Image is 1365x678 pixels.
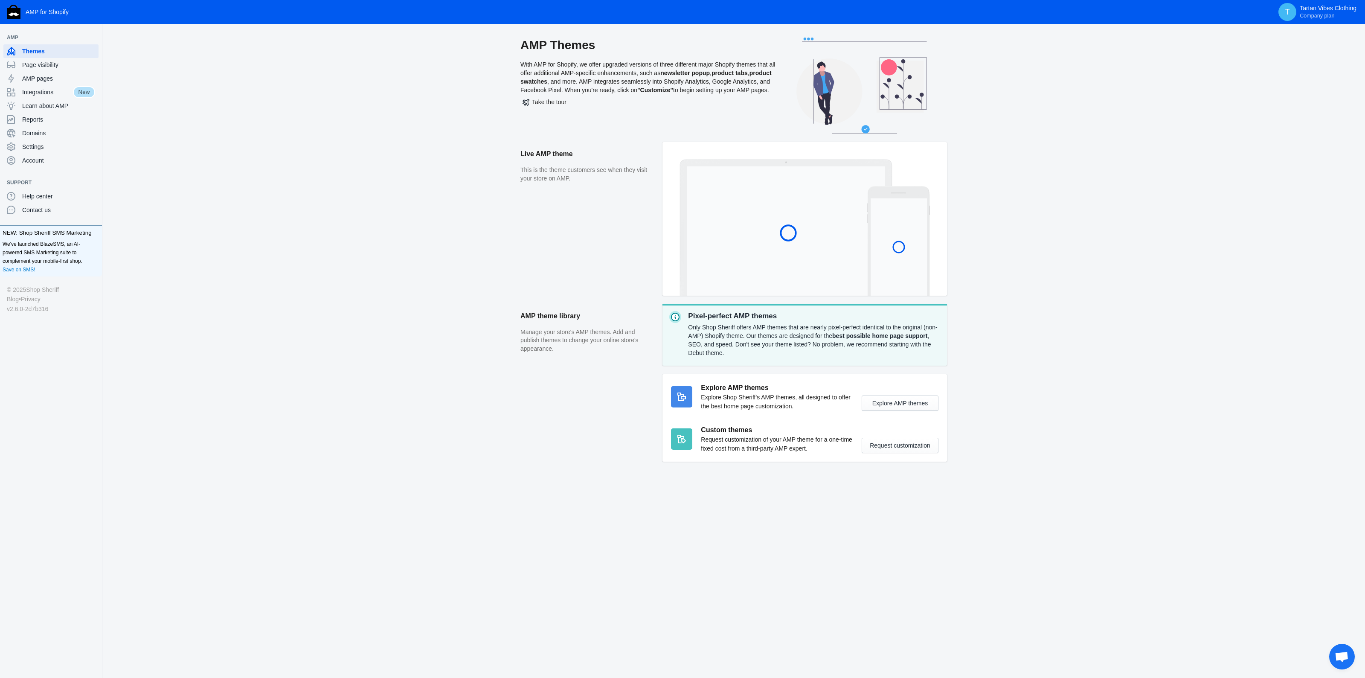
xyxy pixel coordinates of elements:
div: © 2025 [7,285,95,294]
button: Add a sales channel [87,36,100,39]
div: v2.6.0-2d7b316 [7,304,95,314]
b: product tabs [712,70,748,76]
a: Privacy [21,294,41,304]
a: Settings [3,140,99,154]
span: New [73,86,95,98]
a: Contact us [3,203,99,217]
h3: Custom themes [701,425,853,435]
a: IntegrationsNew [3,85,99,99]
h2: AMP theme library [520,304,654,328]
a: Blog [7,294,19,304]
span: T [1283,8,1292,16]
div: Only Shop Sheriff offers AMP themes that are nearly pixel-perfect identical to the original (non-... [688,321,940,359]
span: Help center [22,192,95,201]
button: Explore AMP themes [862,396,938,411]
span: Themes [22,47,95,55]
button: Add a sales channel [87,181,100,184]
b: product swatches [520,70,772,85]
h2: Live AMP theme [520,142,654,166]
span: AMP for Shopify [26,9,69,15]
span: Take the tour [523,99,566,105]
span: Reports [22,115,95,124]
span: Integrations [22,88,73,96]
b: "Customize" [637,87,673,93]
h3: Explore AMP themes [701,383,853,393]
span: Learn about AMP [22,102,95,110]
a: Account [3,154,99,167]
p: Request customization of your AMP theme for a one-time fixed cost from a third-party AMP expert. [701,435,853,453]
div: • [7,294,95,304]
a: Save on SMS! [3,265,35,274]
p: Manage your store's AMP themes. Add and publish themes to change your online store's appearance. [520,328,654,353]
span: AMP pages [22,74,95,83]
a: Learn about AMP [3,99,99,113]
p: This is the theme customers see when they visit your store on AMP. [520,166,654,183]
button: Request customization [862,438,938,453]
div: Open chat [1329,644,1355,669]
img: Shop Sheriff Logo [7,5,20,19]
div: With AMP for Shopify, we offer upgraded versions of three different major Shopify themes that all... [520,38,776,142]
p: Pixel-perfect AMP themes [688,311,940,321]
b: newsletter popup [660,70,710,76]
strong: best possible home page support [832,332,927,339]
span: Page visibility [22,61,95,69]
span: Account [22,156,95,165]
p: Explore Shop Sheriff's AMP themes, all designed to offer the best home page customization. [701,393,853,411]
a: Reports [3,113,99,126]
h2: AMP Themes [520,38,776,53]
img: Laptop frame [680,159,892,296]
button: Take the tour [520,94,569,110]
a: Shop Sheriff [26,285,59,294]
a: AMP pages [3,72,99,85]
span: Support [7,178,87,187]
span: Contact us [22,206,95,214]
img: Mobile frame [867,186,930,296]
span: Company plan [1300,12,1334,19]
a: Page visibility [3,58,99,72]
span: Domains [22,129,95,137]
a: Themes [3,44,99,58]
a: Domains [3,126,99,140]
span: Settings [22,143,95,151]
span: AMP [7,33,87,42]
p: Tartan Vibes Clothing [1300,5,1356,19]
